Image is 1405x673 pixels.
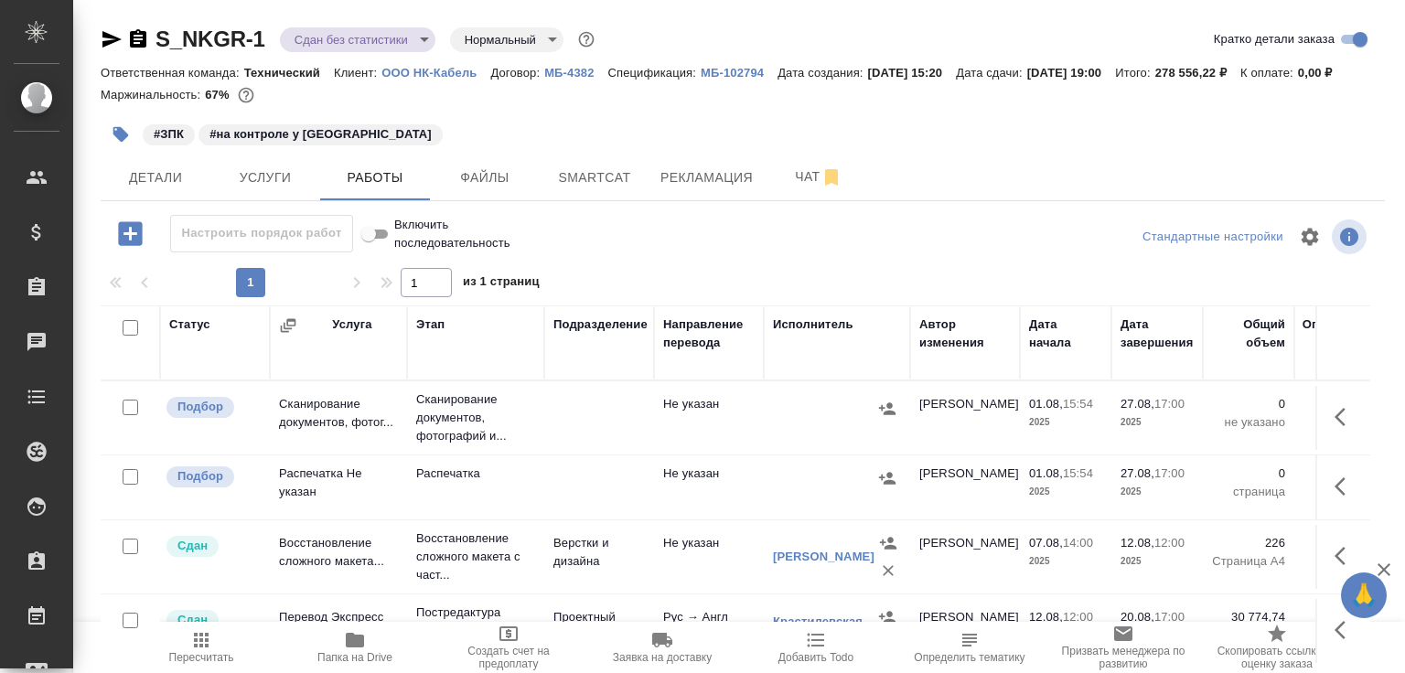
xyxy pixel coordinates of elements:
[289,32,413,48] button: Сдан без статистики
[450,27,563,52] div: Сдан без статистики
[1029,466,1063,480] p: 01.08,
[1121,397,1154,411] p: 27.08,
[654,599,764,663] td: Рус → Англ
[1138,223,1288,251] div: split button
[1240,66,1298,80] p: К оплате:
[1324,395,1367,439] button: Здесь прячутся важные кнопки
[1115,66,1154,80] p: Итого:
[169,651,234,664] span: Пересчитать
[1155,66,1240,80] p: 278 556,22 ₽
[1303,608,1395,626] p: 30 774,74
[574,27,598,51] button: Доп статусы указывают на важность/срочность заказа
[1063,610,1093,624] p: 12:00
[459,32,542,48] button: Нормальный
[919,315,1011,352] div: Автор изменения
[956,66,1026,80] p: Дата сдачи:
[1212,413,1285,432] p: не указано
[1303,395,1395,413] p: 0
[205,88,233,101] p: 67%
[1029,483,1102,501] p: 2025
[1029,397,1063,411] p: 01.08,
[334,66,381,80] p: Клиент:
[1121,483,1194,501] p: 2025
[1303,552,1395,571] p: Страница А4
[893,622,1046,673] button: Определить тематику
[154,125,184,144] p: #ЗПК
[1063,536,1093,550] p: 14:00
[1214,30,1335,48] span: Кратко детали заказа
[775,166,863,188] span: Чат
[874,395,901,422] button: Назначить
[165,608,261,633] div: Менеджер проверил работу исполнителя, передает ее на следующий этап
[332,315,371,334] div: Услуга
[1324,608,1367,652] button: Здесь прячутся важные кнопки
[1057,645,1189,670] span: Призвать менеджера по развитию
[544,599,654,663] td: Проектный офис
[169,315,210,334] div: Статус
[270,455,407,519] td: Распечатка Не указан
[177,537,208,555] p: Сдан
[1332,219,1370,254] span: Посмотреть информацию
[654,386,764,450] td: Не указан
[1324,465,1367,508] button: Здесь прячутся важные кнопки
[1029,315,1102,352] div: Дата начала
[124,622,278,673] button: Пересчитать
[101,88,205,101] p: Маржинальность:
[778,66,867,80] p: Дата создания:
[165,534,261,559] div: Менеджер проверил работу исполнителя, передает ее на следующий этап
[101,28,123,50] button: Скопировать ссылку для ЯМессенджера
[1121,536,1154,550] p: 12.08,
[177,398,223,416] p: Подбор
[394,216,510,252] span: Включить последовательность
[874,557,902,584] button: Удалить
[270,525,407,589] td: Восстановление сложного макета...
[278,622,432,673] button: Папка на Drive
[874,529,902,557] button: Назначить
[416,604,535,658] p: Постредактура машинного перевода
[1288,215,1332,259] span: Настроить таблицу
[1303,534,1395,552] p: 226
[1154,397,1185,411] p: 17:00
[127,28,149,50] button: Скопировать ссылку
[279,316,297,335] button: Сгруппировать
[1212,552,1285,571] p: Страница А4
[165,395,261,420] div: Можно подбирать исполнителей
[663,315,755,352] div: Направление перевода
[381,64,490,80] a: ООО НК-Кабель
[101,114,141,155] button: Добавить тэг
[1121,413,1194,432] p: 2025
[141,125,197,141] span: ЗПК
[701,66,778,80] p: МБ-102794
[1324,534,1367,578] button: Здесь прячутся важные кнопки
[585,622,739,673] button: Заявка на доставку
[1212,395,1285,413] p: 0
[1027,66,1116,80] p: [DATE] 19:00
[416,390,535,445] p: Сканирование документов, фотографий и...
[778,651,853,664] span: Добавить Todo
[773,315,853,334] div: Исполнитель
[270,599,407,663] td: Перевод Экспресс Рус → Англ
[544,525,654,589] td: Верстки и дизайна
[820,166,842,188] svg: Отписаться
[1029,413,1102,432] p: 2025
[432,622,585,673] button: Создать счет на предоплату
[1298,66,1346,80] p: 0,00 ₽
[1303,465,1395,483] p: 0
[234,83,258,107] button: 77665.11 RUB;
[1029,610,1063,624] p: 12.08,
[209,125,432,144] p: #на контроле у [GEOGRAPHIC_DATA]
[874,465,901,492] button: Назначить
[654,525,764,589] td: Не указан
[112,166,199,189] span: Детали
[660,166,753,189] span: Рекламация
[608,66,701,80] p: Спецификация:
[1121,466,1154,480] p: 27.08,
[701,64,778,80] a: МБ-102794
[914,651,1024,664] span: Определить тематику
[280,27,435,52] div: Сдан без статистики
[221,166,309,189] span: Услуги
[416,315,445,334] div: Этап
[544,64,607,80] a: МБ-4382
[1063,466,1093,480] p: 15:54
[1341,572,1387,618] button: 🙏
